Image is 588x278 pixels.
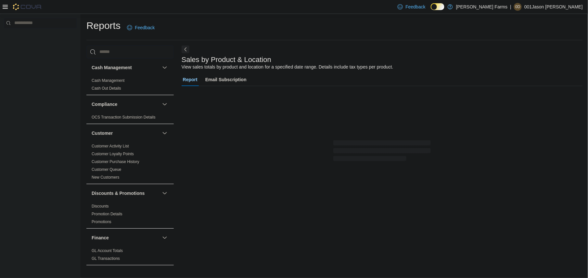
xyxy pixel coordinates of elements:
button: Cash Management [92,64,160,71]
button: Customer [92,130,160,136]
a: Cash Out Details [92,86,121,91]
span: Feedback [135,24,155,31]
span: Customer Activity List [92,144,129,149]
p: [PERSON_NAME] Farms [456,3,508,11]
h3: Cash Management [92,64,132,71]
button: Discounts & Promotions [92,190,160,196]
nav: Complex example [4,30,77,45]
button: Finance [92,234,160,241]
a: New Customers [92,175,119,180]
div: View sales totals by product and location for a specified date range. Details include tax types p... [182,64,393,70]
h3: Customer [92,130,113,136]
button: Compliance [92,101,160,107]
div: Finance [86,247,174,265]
div: Compliance [86,113,174,124]
div: 001Jason Downing [514,3,522,11]
a: Discounts [92,204,109,208]
a: Feedback [395,0,428,13]
h3: Sales by Product & Location [182,56,271,64]
a: OCS Transaction Submission Details [92,115,156,120]
span: Promotion Details [92,211,122,217]
span: Report [183,73,198,86]
div: Customer [86,142,174,184]
button: Next [182,45,189,53]
a: Customer Loyalty Points [92,152,134,156]
h3: Discounts & Promotions [92,190,145,196]
a: GL Transactions [92,256,120,261]
h3: Compliance [92,101,117,107]
p: 001Jason [PERSON_NAME] [524,3,583,11]
a: Cash Management [92,78,124,83]
a: Promotions [92,220,111,224]
span: Email Subscription [205,73,247,86]
h3: Finance [92,234,109,241]
input: Dark Mode [431,3,444,10]
span: Loading [333,142,431,162]
a: GL Account Totals [92,248,123,253]
a: Customer Queue [92,167,121,172]
p: | [510,3,512,11]
a: Customer Activity List [92,144,129,148]
button: Discounts & Promotions [161,189,169,197]
button: Customer [161,129,169,137]
a: Customer Purchase History [92,159,139,164]
button: Cash Management [161,64,169,71]
button: Compliance [161,100,169,108]
div: Discounts & Promotions [86,202,174,228]
a: Feedback [124,21,157,34]
img: Cova [13,4,42,10]
span: Promotions [92,219,111,224]
button: Finance [161,234,169,242]
span: Feedback [405,4,425,10]
span: Customer Loyalty Points [92,151,134,157]
div: Cash Management [86,77,174,95]
h1: Reports [86,19,121,32]
span: 0D [516,3,520,11]
a: Promotion Details [92,212,122,216]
